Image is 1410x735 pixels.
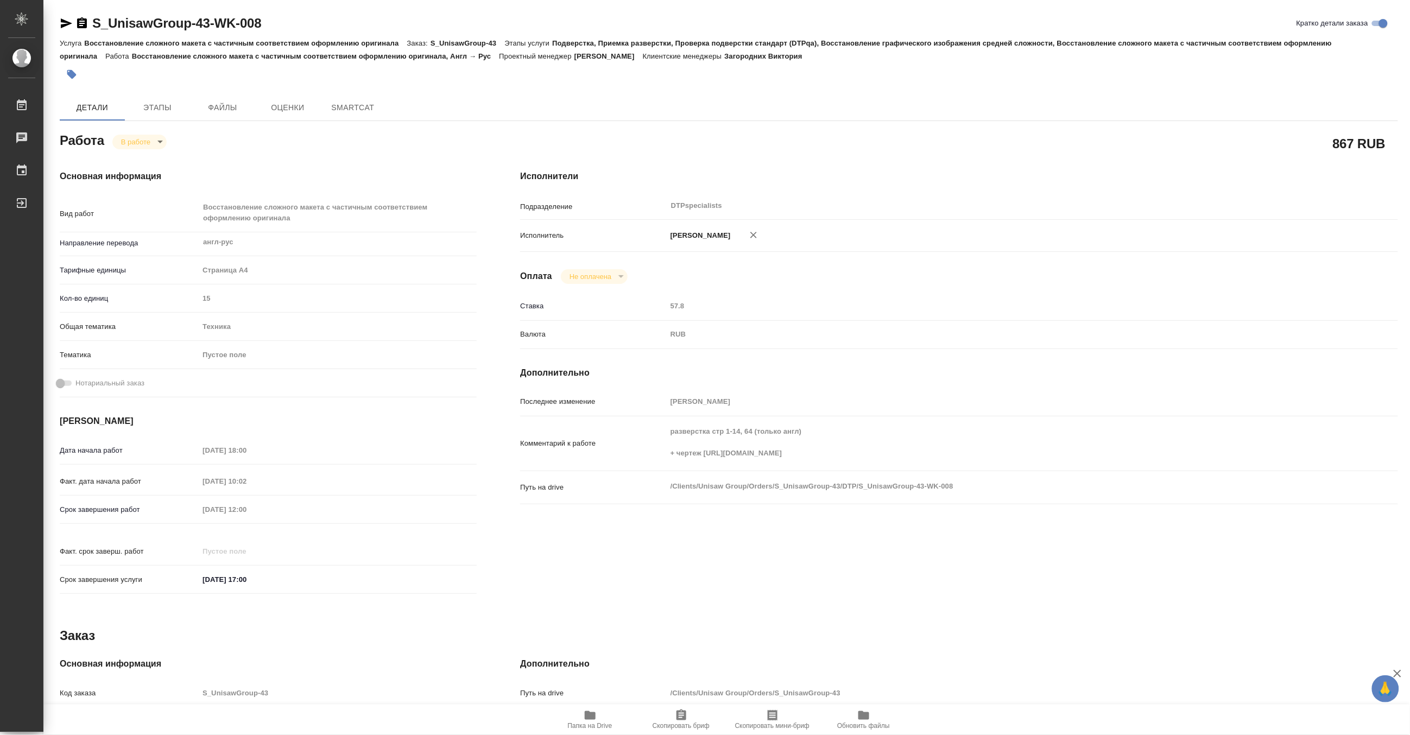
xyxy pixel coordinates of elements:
p: Ставка [520,301,666,312]
p: Дата начала работ [60,445,199,456]
span: Скопировать бриф [653,722,710,730]
p: Восстановление сложного макета с частичным соответствием оформлению оригинала [84,39,407,47]
span: Файлы [197,101,249,115]
button: Папка на Drive [545,705,636,735]
textarea: разверстка стр 1-14, 64 (только англ) + чертеж [URL][DOMAIN_NAME] [667,422,1325,462]
input: Пустое поле [199,502,294,517]
button: Скопировать мини-бриф [727,705,818,735]
button: Обновить файлы [818,705,909,735]
button: Удалить исполнителя [742,223,766,247]
input: Пустое поле [199,543,294,559]
button: Скопировать ссылку [75,17,88,30]
p: Восстановление сложного макета с частичным соответствием оформлению оригинала, Англ → Рус [132,52,499,60]
h2: Работа [60,130,104,149]
span: Детали [66,101,118,115]
div: Страница А4 [199,261,477,280]
button: Не оплачена [566,272,615,281]
p: Путь на drive [520,688,666,699]
button: Скопировать бриф [636,705,727,735]
p: Этапы услуги [504,39,552,47]
button: 🙏 [1372,675,1399,702]
span: Нотариальный заказ [75,378,144,389]
span: 🙏 [1376,677,1395,700]
p: Услуга [60,39,84,47]
div: Пустое поле [199,346,477,364]
p: Загородних Виктория [724,52,810,60]
button: В работе [118,137,154,147]
p: Код заказа [60,688,199,699]
p: [PERSON_NAME] [574,52,643,60]
h2: Заказ [60,627,95,644]
button: Добавить тэг [60,62,84,86]
div: Пустое поле [203,350,464,360]
p: Валюта [520,329,666,340]
p: Подразделение [520,201,666,212]
p: Факт. срок заверш. работ [60,546,199,557]
span: Этапы [131,101,184,115]
p: Общая тематика [60,321,199,332]
h4: [PERSON_NAME] [60,415,477,428]
span: SmartCat [327,101,379,115]
h4: Основная информация [60,170,477,183]
input: Пустое поле [199,290,477,306]
span: Кратко детали заказа [1297,18,1368,29]
p: Срок завершения услуги [60,574,199,585]
h4: Оплата [520,270,552,283]
p: Тарифные единицы [60,265,199,276]
input: Пустое поле [199,473,294,489]
a: S_UnisawGroup-43-WK-008 [92,16,261,30]
div: В работе [561,269,628,284]
span: Скопировать мини-бриф [735,722,810,730]
p: Направление перевода [60,238,199,249]
h2: 867 RUB [1333,134,1386,153]
p: S_UnisawGroup-43 [431,39,504,47]
input: Пустое поле [667,298,1325,314]
div: В работе [112,135,167,149]
p: Работа [105,52,132,60]
p: Комментарий к работе [520,438,666,449]
p: Путь на drive [520,482,666,493]
span: Папка на Drive [568,722,612,730]
span: Оценки [262,101,314,115]
h4: Дополнительно [520,657,1398,670]
p: [PERSON_NAME] [667,230,731,241]
input: Пустое поле [667,394,1325,409]
p: Проектный менеджер [499,52,574,60]
p: Заказ: [407,39,431,47]
h4: Дополнительно [520,366,1398,379]
p: Последнее изменение [520,396,666,407]
p: Вид работ [60,208,199,219]
p: Кол-во единиц [60,293,199,304]
input: Пустое поле [667,685,1325,701]
span: Обновить файлы [837,722,890,730]
div: RUB [667,325,1325,344]
p: Срок завершения работ [60,504,199,515]
p: Исполнитель [520,230,666,241]
h4: Основная информация [60,657,477,670]
p: Факт. дата начала работ [60,476,199,487]
input: Пустое поле [199,442,294,458]
p: Тематика [60,350,199,360]
div: Техника [199,318,477,336]
p: Клиентские менеджеры [643,52,725,60]
input: Пустое поле [199,685,477,701]
button: Скопировать ссылку для ЯМессенджера [60,17,73,30]
textarea: /Clients/Unisaw Group/Orders/S_UnisawGroup-43/DTP/S_UnisawGroup-43-WK-008 [667,477,1325,496]
p: Подверстка, Приемка разверстки, Проверка подверстки стандарт (DTPqa), Восстановление графического... [60,39,1332,60]
h4: Исполнители [520,170,1398,183]
input: ✎ Введи что-нибудь [199,572,294,587]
